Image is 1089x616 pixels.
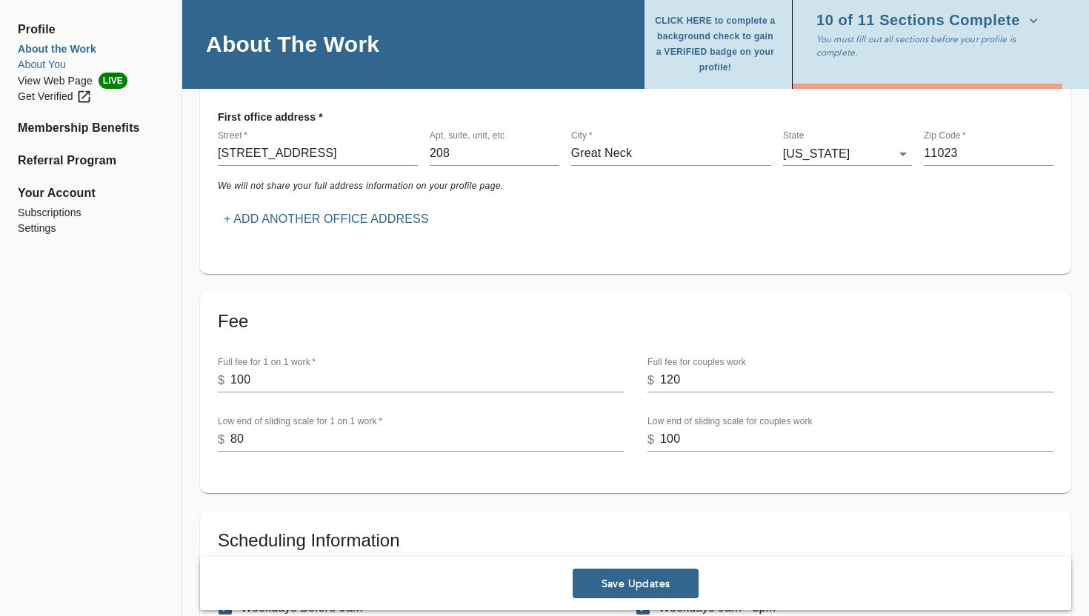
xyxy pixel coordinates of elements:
button: + Add another office address [218,206,435,232]
a: Settings [18,221,164,236]
span: Save Updates [579,577,693,591]
label: Full fee for 1 on 1 work [218,358,316,366]
li: View Web Page [18,73,164,89]
label: Apt, suite, unit, etc [430,131,504,140]
label: Low end of sliding scale for couples work [647,417,813,426]
label: State [783,131,805,140]
button: 10 of 11 Sections Complete [816,9,1044,33]
h5: Fee [218,309,1053,333]
a: View Web PageLIVE [18,73,164,89]
i: We will not share your full address information on your profile page. [218,181,504,191]
button: CLICK HERE to complete a background check to gain a VERIFIED badge on your profile! [653,9,783,80]
p: $ [647,431,654,449]
label: City [571,131,592,140]
p: $ [218,431,224,449]
a: Get Verified [18,89,164,104]
a: About the Work [18,41,164,57]
span: 10 of 11 Sections Complete [816,13,1038,28]
p: $ [218,372,224,389]
label: Full fee for couples work [647,358,746,366]
h4: About The Work [206,30,379,58]
a: Referral Program [18,152,164,170]
p: First office address * [218,104,323,130]
button: Save Updates [573,569,699,598]
div: [US_STATE] [783,142,913,166]
span: LIVE [99,73,127,89]
a: Membership Benefits [18,119,164,137]
h5: Scheduling Information [218,529,1053,552]
p: $ [647,372,654,389]
label: Street [218,131,247,140]
label: Zip Code [924,131,966,140]
a: Subscriptions [18,205,164,221]
span: CLICK HERE to complete a background check to gain a VERIFIED badge on your profile! [653,13,777,76]
label: Low end of sliding scale for 1 on 1 work [218,417,382,426]
span: Your Account [18,184,164,202]
div: Get Verified [18,89,92,104]
span: Profile [18,21,164,38]
p: + Add another office address [224,210,429,228]
a: About You [18,57,164,73]
p: You must fill out all sections before your profile is complete. [816,33,1048,59]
